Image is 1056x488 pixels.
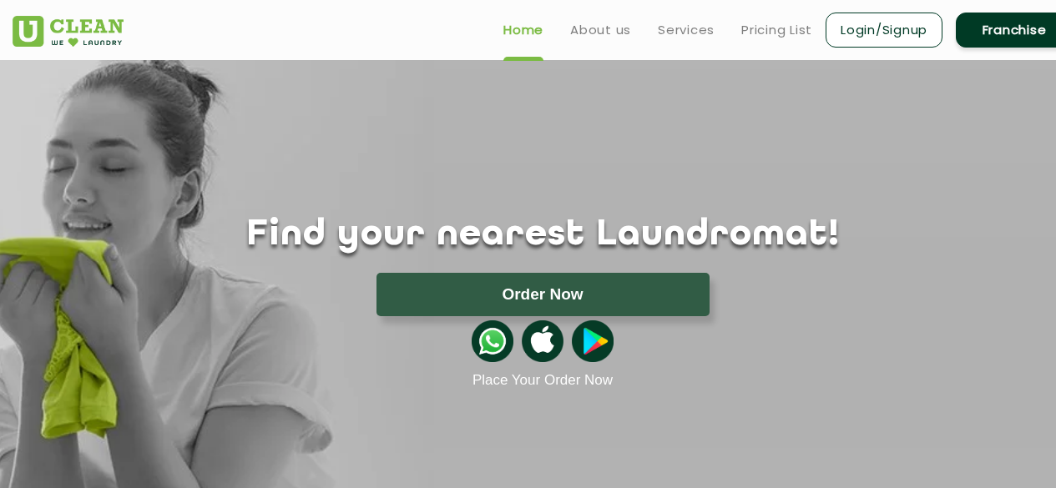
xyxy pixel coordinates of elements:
a: Home [503,20,543,40]
a: Login/Signup [826,13,942,48]
a: About us [570,20,631,40]
img: apple-icon.png [522,320,563,362]
a: Services [658,20,715,40]
img: playstoreicon.png [572,320,614,362]
a: Pricing List [741,20,812,40]
button: Order Now [376,273,710,316]
img: whatsappicon.png [472,320,513,362]
a: Place Your Order Now [472,372,613,389]
img: UClean Laundry and Dry Cleaning [13,16,124,47]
